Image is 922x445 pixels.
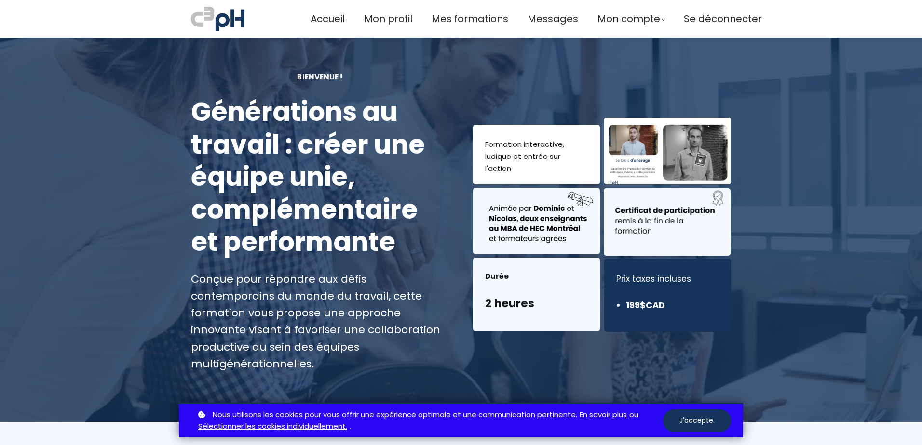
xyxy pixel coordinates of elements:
font: Formation interactive, ludique et entrée sur l'action [485,139,564,173]
font: Bienvenue ! [297,72,342,82]
a: En savoir plus [580,409,627,421]
font: Durée [485,271,509,281]
a: Mon profil [364,11,412,27]
a: Se déconnecter [684,11,762,27]
p: ou . [196,409,663,433]
font: 2 heures [485,296,534,311]
span: Mon compte [597,11,660,27]
a: Sélectionner les cookies individuellement. [198,420,347,432]
button: J'accepte. [663,409,731,432]
font: Conçue pour répondre aux défis contemporains du monde du travail, cette formation vous propose un... [191,272,440,371]
font: Prix ​​taxes incluses [616,273,691,285]
img: a70bc7685e0efc0bd0b04b3506828469.jpeg [191,5,244,33]
a: Mes formations [432,11,508,27]
font: 199$CAD [626,299,665,311]
font: Générations au travail : créer une équipe unie, complémentaire et performante [191,93,425,260]
span: Nous utilisons les cookies pour vous offrir une expérience optimale et une communication pertinente. [213,409,577,421]
a: Messages [528,11,578,27]
a: Accueil [311,11,345,27]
